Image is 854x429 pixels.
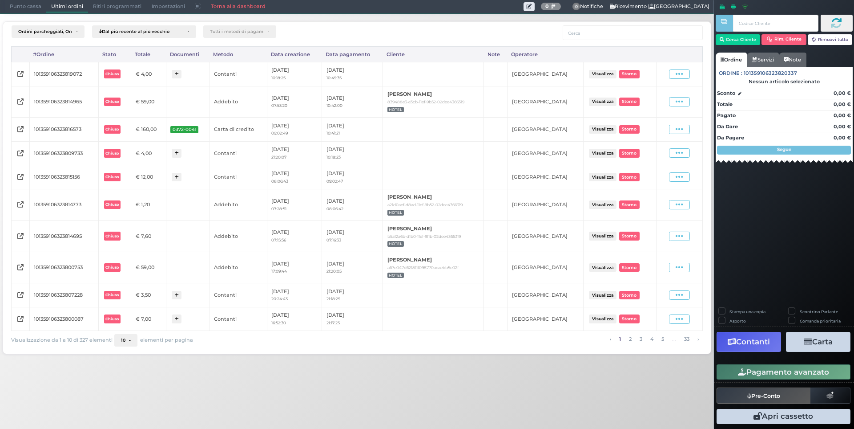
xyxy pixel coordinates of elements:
[834,135,851,141] strong: 0,00 €
[326,237,341,242] small: 07:16:33
[209,221,267,252] td: Addebito
[29,221,98,252] td: 101359106323814695
[387,241,404,247] span: HOTEL
[744,69,797,77] span: 101359106323820337
[545,3,549,9] b: 0
[131,141,166,165] td: € 4,00
[834,112,851,118] strong: 0,00 €
[387,257,432,263] b: [PERSON_NAME]
[209,141,267,165] td: Contanti
[637,334,645,344] a: alla pagina 3
[508,283,584,307] td: [GEOGRAPHIC_DATA]
[105,234,119,238] b: Chiuso
[166,47,209,62] div: Documenti
[589,315,616,323] button: Visualizza
[717,90,735,97] strong: Sconto
[326,179,343,184] small: 09:02:47
[717,135,744,141] strong: Da Pagare
[12,25,85,38] button: Ordini parcheggiati, Ordini aperti, Ordini chiusi
[105,151,119,155] b: Chiuso
[717,123,738,130] strong: Da Dare
[131,62,166,86] td: € 4,00
[209,47,267,62] div: Metodo
[114,334,137,347] button: 10
[209,252,267,283] td: Addebito
[508,189,584,220] td: [GEOGRAPHIC_DATA]
[267,283,322,307] td: [DATE]
[271,103,287,108] small: 07:53:20
[29,189,98,220] td: 101359106323814773
[619,125,640,134] button: Storno
[209,189,267,220] td: Addebito
[383,47,484,62] div: Cliente
[210,29,263,34] div: Tutti i metodi di pagamento
[508,47,584,62] div: Operatore
[619,70,640,78] button: Storno
[717,101,733,107] strong: Totale
[29,62,98,86] td: 101359106323819072
[589,173,616,181] button: Visualizza
[29,118,98,142] td: 101359106323816573
[98,47,131,62] div: Stato
[619,263,640,272] button: Storno
[716,53,747,67] a: Ordine
[834,123,851,130] strong: 0,00 €
[508,307,584,331] td: [GEOGRAPHIC_DATA]
[131,252,166,283] td: € 59,00
[271,155,286,159] small: 21:20:07
[267,62,322,86] td: [DATE]
[326,296,340,301] small: 21:18:29
[508,118,584,142] td: [GEOGRAPHIC_DATA]
[747,53,779,67] a: Servizi
[800,318,841,324] label: Comanda prioritaria
[131,165,166,189] td: € 12,00
[267,118,322,142] td: [DATE]
[659,334,666,344] a: alla pagina 5
[271,75,286,80] small: 10:18:25
[326,155,341,159] small: 10:18:23
[131,283,166,307] td: € 3,50
[648,334,656,344] a: alla pagina 4
[29,283,98,307] td: 101359106323807228
[695,334,701,344] a: pagina successiva
[271,179,288,184] small: 08:06:43
[267,221,322,252] td: [DATE]
[5,0,46,13] span: Punto cassa
[92,25,196,38] button: Dal più recente al più vecchio
[267,252,322,283] td: [DATE]
[105,127,119,131] b: Chiuso
[326,320,340,325] small: 21:17:23
[326,206,343,211] small: 08:06:42
[589,232,616,240] button: Visualizza
[387,99,464,104] small: 839488e3-e3cb-11ef-9b52-02dee4366319
[209,118,267,142] td: Carta di credito
[322,252,383,283] td: [DATE]
[681,334,692,344] a: alla pagina 33
[322,118,383,142] td: [DATE]
[105,317,119,321] b: Chiuso
[786,332,850,352] button: Carta
[508,165,584,189] td: [GEOGRAPHIC_DATA]
[267,86,322,117] td: [DATE]
[271,131,288,135] small: 09:02:49
[203,25,276,38] button: Tutti i metodi di pagamento
[105,293,119,297] b: Chiuso
[717,332,781,352] button: Contanti
[589,200,616,209] button: Visualizza
[267,165,322,189] td: [DATE]
[619,173,640,181] button: Storno
[322,86,383,117] td: [DATE]
[105,202,119,207] b: Chiuso
[619,149,640,157] button: Storno
[29,165,98,189] td: 101359106323815156
[271,320,286,325] small: 16:52:30
[834,90,851,96] strong: 0,00 €
[326,131,340,135] small: 10:41:21
[387,210,404,216] span: HOTEL
[131,307,166,331] td: € 7,00
[322,165,383,189] td: [DATE]
[114,334,193,347] div: elementi per pagina
[271,237,286,242] small: 07:15:56
[131,221,166,252] td: € 7,60
[717,409,850,424] button: Apri cassetto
